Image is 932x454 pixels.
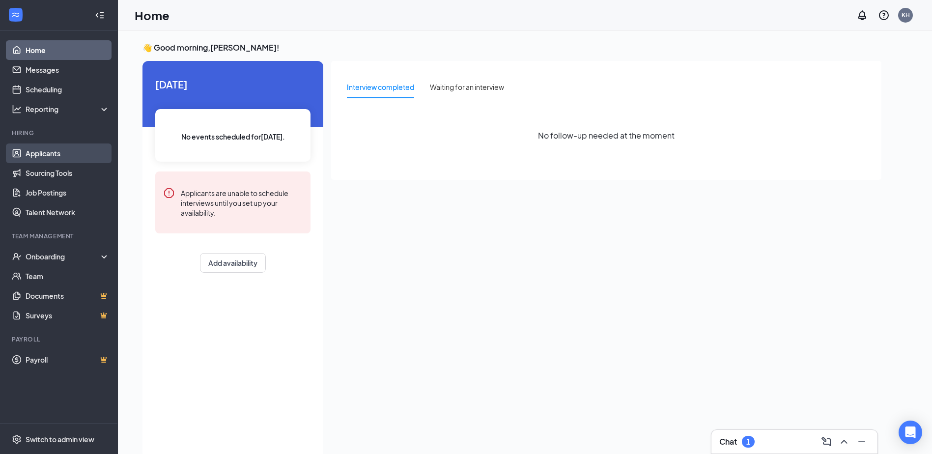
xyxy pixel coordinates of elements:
[26,60,110,80] a: Messages
[12,335,108,343] div: Payroll
[538,129,675,142] span: No follow-up needed at the moment
[12,104,22,114] svg: Analysis
[719,436,737,447] h3: Chat
[26,163,110,183] a: Sourcing Tools
[11,10,21,20] svg: WorkstreamLogo
[347,82,414,92] div: Interview completed
[26,202,110,222] a: Talent Network
[142,42,881,53] h3: 👋 Good morning, [PERSON_NAME] !
[878,9,890,21] svg: QuestionInfo
[430,82,504,92] div: Waiting for an interview
[902,11,910,19] div: KH
[26,306,110,325] a: SurveysCrown
[26,183,110,202] a: Job Postings
[26,40,110,60] a: Home
[26,80,110,99] a: Scheduling
[163,187,175,199] svg: Error
[26,266,110,286] a: Team
[26,434,94,444] div: Switch to admin view
[12,434,22,444] svg: Settings
[819,434,834,450] button: ComposeMessage
[746,438,750,446] div: 1
[12,252,22,261] svg: UserCheck
[856,436,868,448] svg: Minimize
[200,253,266,273] button: Add availability
[12,232,108,240] div: Team Management
[26,143,110,163] a: Applicants
[836,434,852,450] button: ChevronUp
[838,436,850,448] svg: ChevronUp
[856,9,868,21] svg: Notifications
[26,104,110,114] div: Reporting
[135,7,169,24] h1: Home
[26,252,101,261] div: Onboarding
[12,129,108,137] div: Hiring
[26,286,110,306] a: DocumentsCrown
[155,77,311,92] span: [DATE]
[26,350,110,369] a: PayrollCrown
[899,421,922,444] div: Open Intercom Messenger
[820,436,832,448] svg: ComposeMessage
[181,131,285,142] span: No events scheduled for [DATE] .
[95,10,105,20] svg: Collapse
[181,187,303,218] div: Applicants are unable to schedule interviews until you set up your availability.
[854,434,870,450] button: Minimize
